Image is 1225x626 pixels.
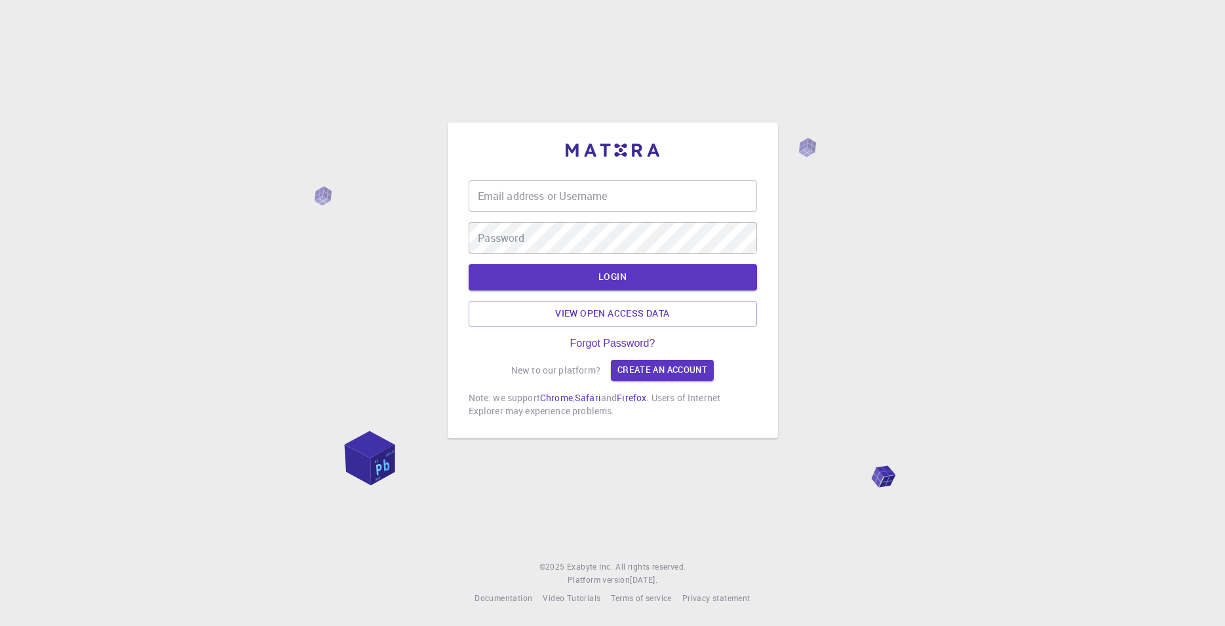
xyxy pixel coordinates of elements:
a: Safari [575,391,601,404]
a: Chrome [540,391,573,404]
a: Firefox [617,391,646,404]
a: Forgot Password? [570,338,655,349]
a: Create an account [611,360,714,381]
a: Privacy statement [682,592,750,605]
span: © 2025 [539,560,567,574]
a: Exabyte Inc. [567,560,613,574]
a: [DATE]. [630,574,657,587]
a: Documentation [475,592,532,605]
span: Platform version [568,574,630,587]
a: Terms of service [611,592,671,605]
button: LOGIN [469,264,757,290]
span: Terms of service [611,593,671,603]
span: Video Tutorials [543,593,600,603]
p: Note: we support , and . Users of Internet Explorer may experience problems. [469,391,757,418]
a: Video Tutorials [543,592,600,605]
span: [DATE] . [630,574,657,585]
span: Privacy statement [682,593,750,603]
a: View open access data [469,301,757,327]
span: Exabyte Inc. [567,561,613,572]
span: All rights reserved. [615,560,686,574]
span: Documentation [475,593,532,603]
p: New to our platform? [511,364,600,377]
